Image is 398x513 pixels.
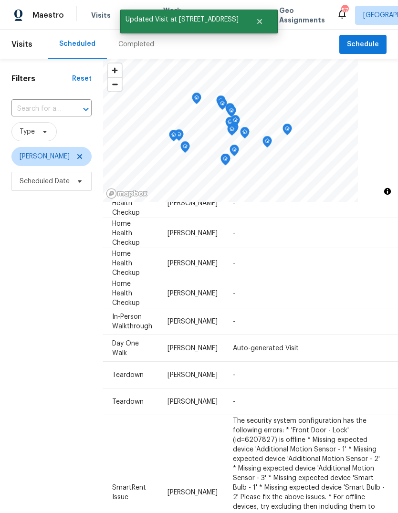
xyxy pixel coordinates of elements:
[168,260,218,266] span: [PERSON_NAME]
[20,127,35,136] span: Type
[233,230,235,236] span: -
[112,340,139,356] span: Day One Walk
[233,372,235,378] span: -
[233,199,235,206] span: -
[168,199,218,206] span: [PERSON_NAME]
[112,220,140,246] span: Home Health Checkup
[225,117,235,132] div: Map marker
[168,345,218,352] span: [PERSON_NAME]
[112,250,140,276] span: Home Health Checkup
[11,34,32,55] span: Visits
[233,318,235,325] span: -
[385,186,390,197] span: Toggle attribution
[174,129,184,144] div: Map marker
[112,398,144,405] span: Teardown
[229,122,239,137] div: Map marker
[72,74,92,84] div: Reset
[233,260,235,266] span: -
[279,6,325,25] span: Geo Assignments
[32,10,64,20] span: Maestro
[108,78,122,91] span: Zoom out
[227,105,236,120] div: Map marker
[91,10,111,20] span: Visits
[20,177,70,186] span: Scheduled Date
[227,124,237,139] div: Map marker
[108,63,122,77] button: Zoom in
[168,230,218,236] span: [PERSON_NAME]
[168,398,218,405] span: [PERSON_NAME]
[112,280,140,306] span: Home Health Checkup
[108,77,122,91] button: Zoom out
[233,345,299,352] span: Auto-generated Visit
[262,136,272,151] div: Map marker
[103,59,358,202] canvas: Map
[168,290,218,296] span: [PERSON_NAME]
[341,6,348,15] div: 57
[233,398,235,405] span: -
[244,12,275,31] button: Close
[233,290,235,296] span: -
[79,103,93,116] button: Open
[225,103,235,118] div: Map marker
[11,102,65,116] input: Search for an address...
[11,74,72,84] h1: Filters
[112,314,152,330] span: In-Person Walkthrough
[112,484,146,500] span: SmartRent Issue
[168,489,218,495] span: [PERSON_NAME]
[112,372,144,378] span: Teardown
[347,39,379,51] span: Schedule
[283,124,292,138] div: Map marker
[180,141,190,156] div: Map marker
[20,152,70,161] span: [PERSON_NAME]
[192,93,201,107] div: Map marker
[218,98,227,113] div: Map marker
[216,95,226,110] div: Map marker
[220,154,230,168] div: Map marker
[169,130,178,145] div: Map marker
[59,39,95,49] div: Scheduled
[106,188,148,199] a: Mapbox homepage
[240,127,250,142] div: Map marker
[168,318,218,325] span: [PERSON_NAME]
[120,10,244,30] span: Updated Visit at [STREET_ADDRESS]
[168,372,218,378] span: [PERSON_NAME]
[118,40,154,49] div: Completed
[163,6,188,25] span: Work Orders
[112,190,140,216] span: Home Health Checkup
[382,186,393,197] button: Toggle attribution
[230,115,240,130] div: Map marker
[339,35,387,54] button: Schedule
[230,145,239,159] div: Map marker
